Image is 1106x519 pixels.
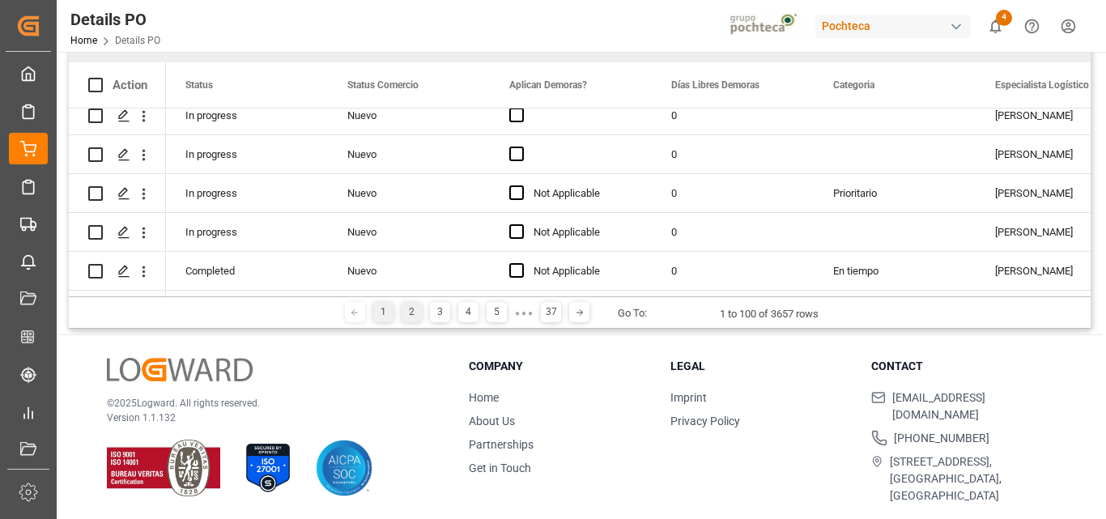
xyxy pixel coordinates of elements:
[458,302,479,322] div: 4
[113,78,147,92] div: Action
[347,79,419,91] span: Status Comercio
[652,213,814,251] div: 0
[833,79,874,91] span: Categoria
[509,79,587,91] span: Aplican Demoras?
[69,252,166,291] div: Press SPACE to select this row.
[107,440,220,496] img: ISO 9001 & ISO 14001 Certification
[347,97,470,134] div: Nuevo
[69,96,166,135] div: Press SPACE to select this row.
[534,214,632,251] div: Not Applicable
[814,252,976,290] div: En tiempo
[166,135,328,173] div: In progress
[185,79,213,91] span: Status
[670,415,740,428] a: Privacy Policy
[70,7,160,32] div: Details PO
[652,252,814,290] div: 0
[373,302,393,322] div: 1
[725,12,805,40] img: pochtecaImg.jpg_1689854062.jpg
[469,438,534,451] a: Partnerships
[894,430,989,447] span: [PHONE_NUMBER]
[670,391,707,404] a: Imprint
[652,135,814,173] div: 0
[347,175,470,212] div: Nuevo
[69,135,166,174] div: Press SPACE to select this row.
[469,391,499,404] a: Home
[347,214,470,251] div: Nuevo
[166,252,328,290] div: Completed
[670,358,852,375] h3: Legal
[892,389,1053,423] span: [EMAIL_ADDRESS][DOMAIN_NAME]
[671,79,759,91] span: Días Libres Demoras
[815,11,977,41] button: Pochteca
[166,96,328,134] div: In progress
[316,440,372,496] img: AICPA SOC
[469,462,531,474] a: Get in Touch
[107,396,428,411] p: © 2025 Logward. All rights reserved.
[69,213,166,252] div: Press SPACE to select this row.
[652,174,814,212] div: 0
[430,302,450,322] div: 3
[70,35,97,46] a: Home
[534,175,632,212] div: Not Applicable
[487,302,507,322] div: 5
[166,174,328,212] div: In progress
[541,302,561,322] div: 37
[977,8,1014,45] button: show 4 new notifications
[107,411,428,425] p: Version 1.1.132
[890,453,1053,504] span: [STREET_ADDRESS], [GEOGRAPHIC_DATA], [GEOGRAPHIC_DATA]
[69,174,166,213] div: Press SPACE to select this row.
[469,358,650,375] h3: Company
[402,302,422,322] div: 2
[469,415,515,428] a: About Us
[871,358,1053,375] h3: Contact
[534,253,632,290] div: Not Applicable
[347,253,470,290] div: Nuevo
[996,10,1012,26] span: 4
[1014,8,1050,45] button: Help Center
[995,79,1089,91] span: Especialista Logístico
[815,15,971,38] div: Pochteca
[347,136,470,173] div: Nuevo
[166,213,328,251] div: In progress
[515,307,533,319] div: ● ● ●
[652,96,814,134] div: 0
[240,440,296,496] img: ISO 27001 Certification
[107,358,253,381] img: Logward Logo
[720,306,819,322] div: 1 to 100 of 3657 rows
[814,174,976,212] div: Prioritario
[618,305,647,321] div: Go To:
